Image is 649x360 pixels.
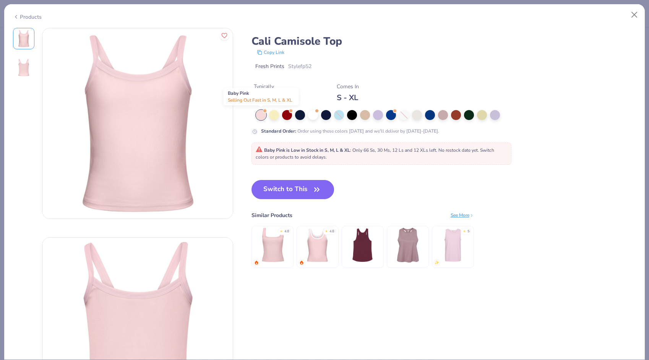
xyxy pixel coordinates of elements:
strong: Standard Order : [261,128,296,134]
div: S - XL [337,93,359,102]
span: : Only 66 Ss, 30 Ms, 12 Ls and 12 XLs left. No restock date yet. Switch colors or products to avo... [256,147,494,160]
div: ★ [463,229,466,232]
span: Style fp52 [288,62,312,70]
img: Los Angeles Apparel Tri Blend Racerback Tank 3.7oz [344,227,381,263]
img: Fresh Prints Sunset Blvd Ribbed Scoop Tank Top [299,227,336,263]
div: Comes In [337,83,359,91]
div: 4.8 [329,229,334,234]
div: 5 [467,229,469,234]
button: Like [219,31,229,41]
img: Bella + Canvas Women's Racerback Cropped Tank [389,227,426,263]
button: Close [627,8,642,22]
img: Back [15,58,33,77]
button: Switch to This [251,180,334,199]
img: Front [15,29,33,48]
div: Order using these colors [DATE] and we'll deliver by [DATE]-[DATE]. [261,128,439,135]
span: Selling Out Fast in S, M, L & XL [228,97,292,103]
img: trending.gif [299,260,304,265]
div: Cali Camisole Top [251,34,636,49]
img: Front [42,28,233,219]
div: ★ [280,229,283,232]
img: trending.gif [254,260,259,265]
strong: Baby Pink is Low in Stock in S, M, L & XL [264,147,350,153]
div: ★ [325,229,328,232]
div: Products [13,13,42,21]
button: copy to clipboard [255,49,287,56]
img: Comfort Colors Adult Heavyweight RS Tank [435,227,471,263]
div: Typically [254,83,285,91]
div: Similar Products [251,211,292,219]
span: Fresh Prints [255,62,284,70]
div: Baby Pink [224,88,299,105]
img: Fresh Prints Sydney Square Neck Tank Top [254,227,290,263]
img: newest.gif [435,260,439,265]
div: 4.8 [284,229,289,234]
div: See More [451,212,474,219]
